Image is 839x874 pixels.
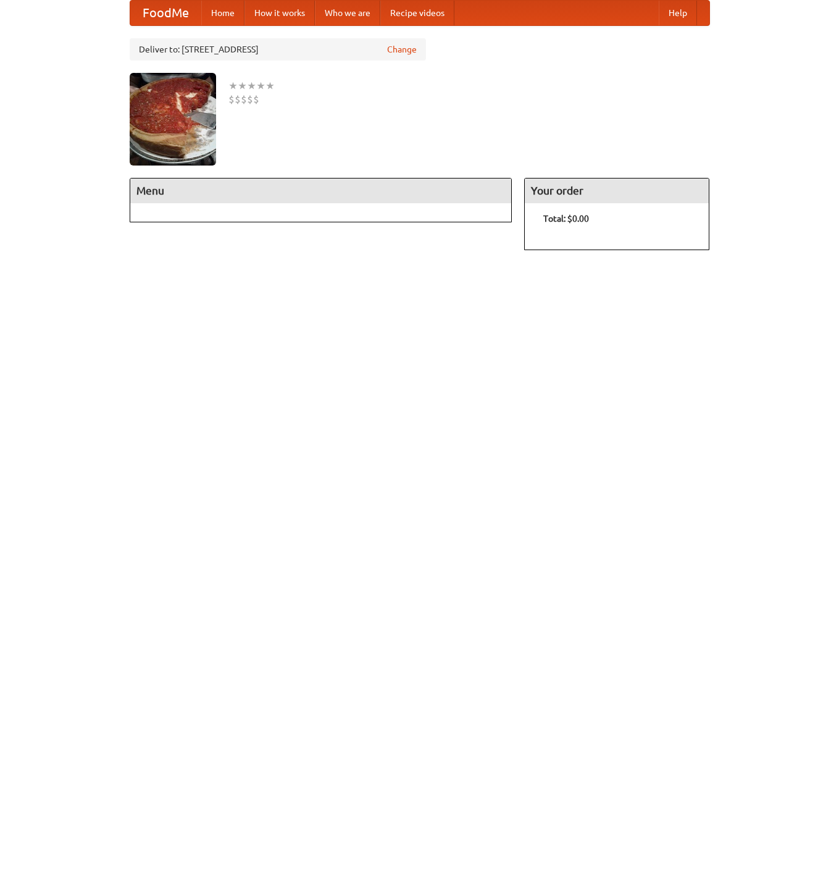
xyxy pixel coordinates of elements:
li: ★ [247,79,256,93]
li: $ [247,93,253,106]
li: $ [253,93,259,106]
a: Home [201,1,244,25]
li: ★ [238,79,247,93]
h4: Your order [525,179,709,203]
li: $ [241,93,247,106]
b: Total: $0.00 [543,214,589,224]
a: Help [659,1,697,25]
a: Recipe videos [380,1,454,25]
img: angular.jpg [130,73,216,166]
a: Who we are [315,1,380,25]
li: $ [228,93,235,106]
a: How it works [244,1,315,25]
li: ★ [265,79,275,93]
li: $ [235,93,241,106]
div: Deliver to: [STREET_ADDRESS] [130,38,426,61]
li: ★ [228,79,238,93]
a: FoodMe [130,1,201,25]
a: Change [387,43,417,56]
h4: Menu [130,179,512,203]
li: ★ [256,79,265,93]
